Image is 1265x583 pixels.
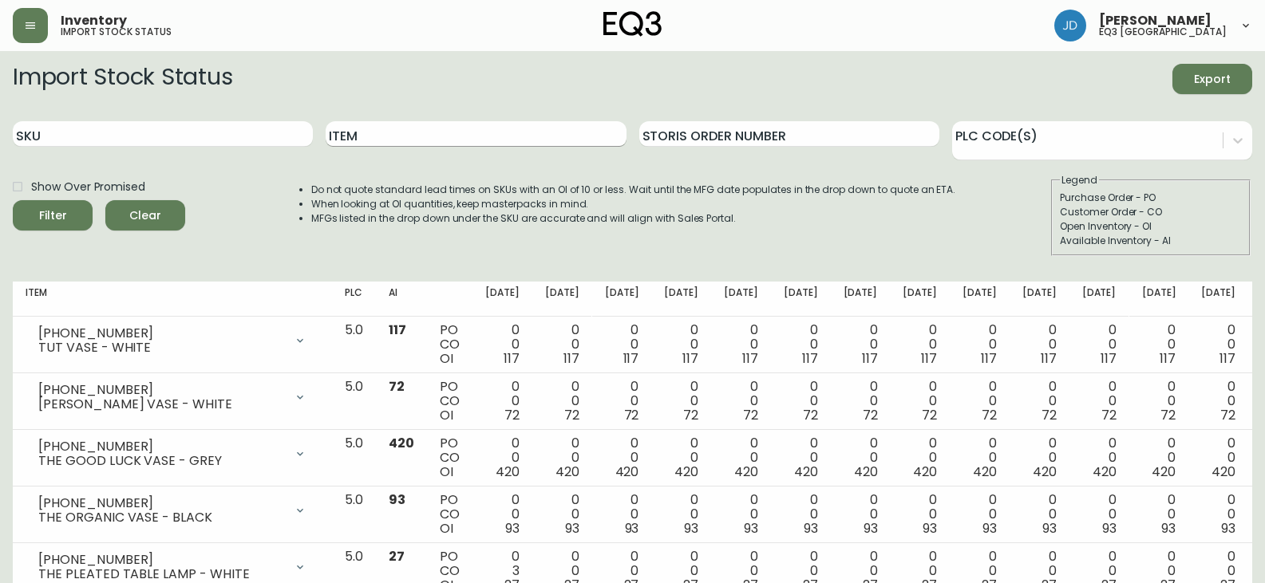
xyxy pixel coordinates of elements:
[1101,349,1117,368] span: 117
[332,486,376,543] td: 5.0
[1099,14,1212,27] span: [PERSON_NAME]
[555,463,579,481] span: 420
[38,567,284,581] div: THE PLEATED TABLE LAMP - WHITE
[724,436,758,479] div: 0 0
[592,282,652,317] th: [DATE]
[784,436,818,479] div: 0 0
[903,323,937,366] div: 0 0
[981,349,997,368] span: 117
[743,406,758,424] span: 72
[664,380,698,423] div: 0 0
[1060,205,1242,219] div: Customer Order - CO
[485,493,520,536] div: 0 0
[1220,349,1235,368] span: 117
[563,349,579,368] span: 117
[605,380,639,423] div: 0 0
[440,463,453,481] span: OI
[13,64,232,94] h2: Import Stock Status
[38,397,284,412] div: [PERSON_NAME] VASE - WHITE
[903,493,937,536] div: 0 0
[1082,493,1117,536] div: 0 0
[38,326,284,341] div: [PHONE_NUMBER]
[26,323,319,358] div: [PHONE_NUMBER]TUT VASE - WHITE
[921,349,937,368] span: 117
[1093,463,1117,481] span: 420
[1152,463,1176,481] span: 420
[38,383,284,397] div: [PHONE_NUMBER]
[844,436,878,479] div: 0 0
[862,349,878,368] span: 117
[496,463,520,481] span: 420
[605,493,639,536] div: 0 0
[376,282,427,317] th: AI
[61,27,172,37] h5: import stock status
[332,373,376,430] td: 5.0
[625,519,639,538] span: 93
[1172,64,1252,94] button: Export
[440,519,453,538] span: OI
[504,406,520,424] span: 72
[603,11,662,37] img: logo
[674,463,698,481] span: 420
[844,493,878,536] div: 0 0
[440,349,453,368] span: OI
[545,323,579,366] div: 0 0
[684,519,698,538] span: 93
[1201,380,1235,423] div: 0 0
[1099,27,1227,37] h5: eq3 [GEOGRAPHIC_DATA]
[664,323,698,366] div: 0 0
[440,436,460,479] div: PO CO
[615,463,639,481] span: 420
[440,493,460,536] div: PO CO
[485,436,520,479] div: 0 0
[13,282,332,317] th: Item
[1060,191,1242,205] div: Purchase Order - PO
[61,14,127,27] span: Inventory
[794,463,818,481] span: 420
[389,434,414,452] span: 420
[864,519,878,538] span: 93
[311,197,956,211] li: When looking at OI quantities, keep masterpacks in mind.
[1033,463,1057,481] span: 420
[844,380,878,423] div: 0 0
[472,282,532,317] th: [DATE]
[105,200,185,230] button: Clear
[1160,406,1176,424] span: 72
[1185,69,1239,89] span: Export
[389,377,405,396] span: 72
[26,436,319,471] div: [PHONE_NUMBER]THE GOOD LUCK VASE - GREY
[565,519,579,538] span: 93
[545,380,579,423] div: 0 0
[1060,234,1242,248] div: Available Inventory - AI
[1041,349,1057,368] span: 117
[804,519,818,538] span: 93
[332,317,376,373] td: 5.0
[922,406,937,424] span: 72
[38,496,284,510] div: [PHONE_NUMBER]
[784,493,818,536] div: 0 0
[505,519,520,538] span: 93
[784,380,818,423] div: 0 0
[913,463,937,481] span: 420
[311,183,956,197] li: Do not quote standard lead times on SKUs with an OI of 10 or less. Wait until the MFG date popula...
[1129,282,1189,317] th: [DATE]
[771,282,831,317] th: [DATE]
[963,436,997,479] div: 0 0
[982,519,997,538] span: 93
[923,519,937,538] span: 93
[38,439,284,454] div: [PHONE_NUMBER]
[1201,436,1235,479] div: 0 0
[803,406,818,424] span: 72
[724,493,758,536] div: 0 0
[724,323,758,366] div: 0 0
[784,323,818,366] div: 0 0
[903,380,937,423] div: 0 0
[532,282,592,317] th: [DATE]
[1142,493,1176,536] div: 0 0
[664,436,698,479] div: 0 0
[1188,282,1248,317] th: [DATE]
[440,406,453,424] span: OI
[26,493,319,528] div: [PHONE_NUMBER]THE ORGANIC VASE - BLACK
[1212,463,1235,481] span: 420
[1082,380,1117,423] div: 0 0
